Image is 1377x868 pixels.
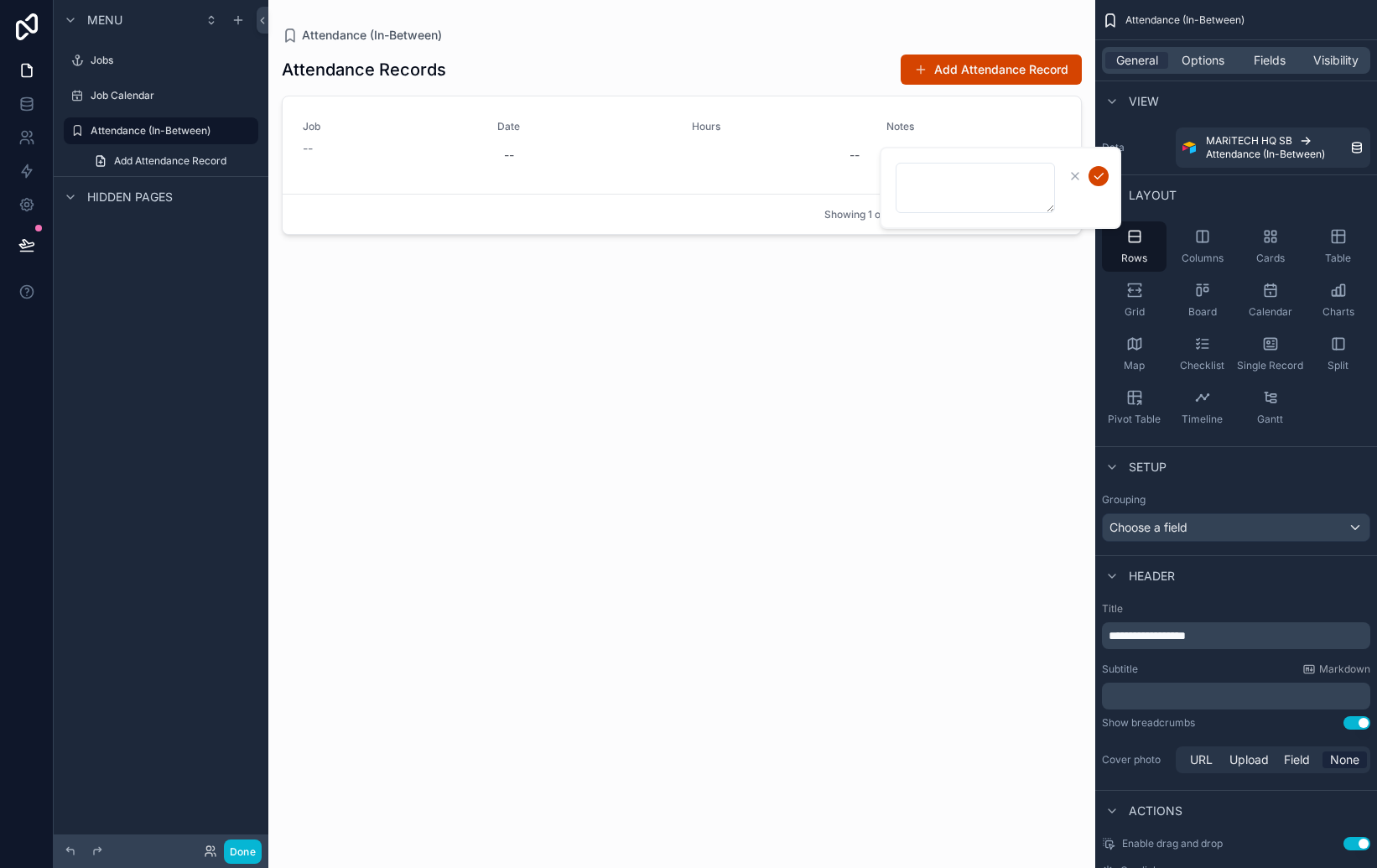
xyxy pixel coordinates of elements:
div: scrollable content [1102,683,1370,709]
span: Columns [1182,252,1224,265]
span: Rows [1121,252,1147,265]
button: Split [1306,329,1370,379]
span: Map [1124,359,1145,372]
a: Jobs [64,47,258,74]
span: Choose a field [1109,520,1187,534]
span: Calendar [1249,305,1292,319]
button: Gantt [1238,382,1302,433]
span: Pivot Table [1108,413,1161,426]
button: Charts [1306,275,1370,325]
a: Attendance (In-Between) [64,117,258,144]
button: Map [1102,329,1167,379]
button: Calendar [1238,275,1302,325]
span: Board [1188,305,1217,319]
button: Pivot Table [1102,382,1167,433]
span: Add Attendance Record [114,154,226,168]
a: Job--Date--Hours--Notes-- [283,96,1081,194]
span: Grid [1125,305,1145,319]
a: Job Calendar [64,82,258,109]
span: Actions [1129,803,1182,819]
span: MARiTECH HQ SB [1206,134,1292,148]
button: Choose a field [1102,513,1370,542]
button: Done [224,839,262,864]
button: Single Record [1238,329,1302,379]
span: Notes [886,120,1061,133]
span: Header [1129,568,1175,585]
button: Cards [1238,221,1302,272]
span: Table [1325,252,1351,265]
span: Visibility [1313,52,1359,69]
span: URL [1190,751,1213,768]
span: Date [497,120,672,133]
span: Upload [1229,751,1269,768]
span: Showing 1 of 1 results [824,208,926,221]
img: Airtable Logo [1182,141,1196,154]
label: Grouping [1102,493,1146,507]
span: Charts [1322,305,1354,319]
span: Enable drag and drop [1122,837,1223,850]
a: Markdown [1302,663,1370,676]
h1: Attendance Records [282,58,446,81]
span: -- [303,140,313,157]
span: None [1330,751,1359,768]
span: Layout [1129,187,1177,204]
span: View [1129,93,1159,110]
span: Checklist [1180,359,1224,372]
span: Attendance (In-Between) [302,27,442,44]
span: Attendance (In-Between) [1125,13,1244,27]
span: General [1116,52,1158,69]
div: scrollable content [1102,622,1370,649]
a: Add Attendance Record [84,148,258,174]
label: Attendance (In-Between) [91,124,248,138]
div: Show breadcrumbs [1102,716,1195,730]
span: Menu [87,12,122,29]
span: Hidden pages [87,189,173,205]
label: Jobs [91,54,255,67]
span: Cards [1256,252,1285,265]
label: Cover photo [1102,753,1169,767]
span: Split [1328,359,1348,372]
button: Grid [1102,275,1167,325]
span: Markdown [1319,663,1370,676]
div: -- [850,147,860,164]
span: Field [1284,751,1310,768]
span: Attendance (In-Between) [1206,148,1325,161]
div: -- [504,147,514,164]
span: Options [1182,52,1224,69]
button: Timeline [1170,382,1234,433]
button: Table [1306,221,1370,272]
span: Single Record [1237,359,1303,372]
button: Rows [1102,221,1167,272]
span: Job [303,120,477,133]
button: Checklist [1170,329,1234,379]
label: Job Calendar [91,89,255,102]
span: Setup [1129,459,1167,476]
span: Gantt [1257,413,1283,426]
a: Attendance (In-Between) [282,27,442,44]
span: Hours [692,120,866,133]
span: Timeline [1182,413,1223,426]
button: Columns [1170,221,1234,272]
a: MARiTECH HQ SBAttendance (In-Between) [1176,127,1370,168]
button: Add Attendance Record [901,55,1082,85]
button: Board [1170,275,1234,325]
label: Title [1102,602,1370,616]
label: Subtitle [1102,663,1138,676]
label: Data [1102,141,1169,154]
span: Fields [1254,52,1286,69]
